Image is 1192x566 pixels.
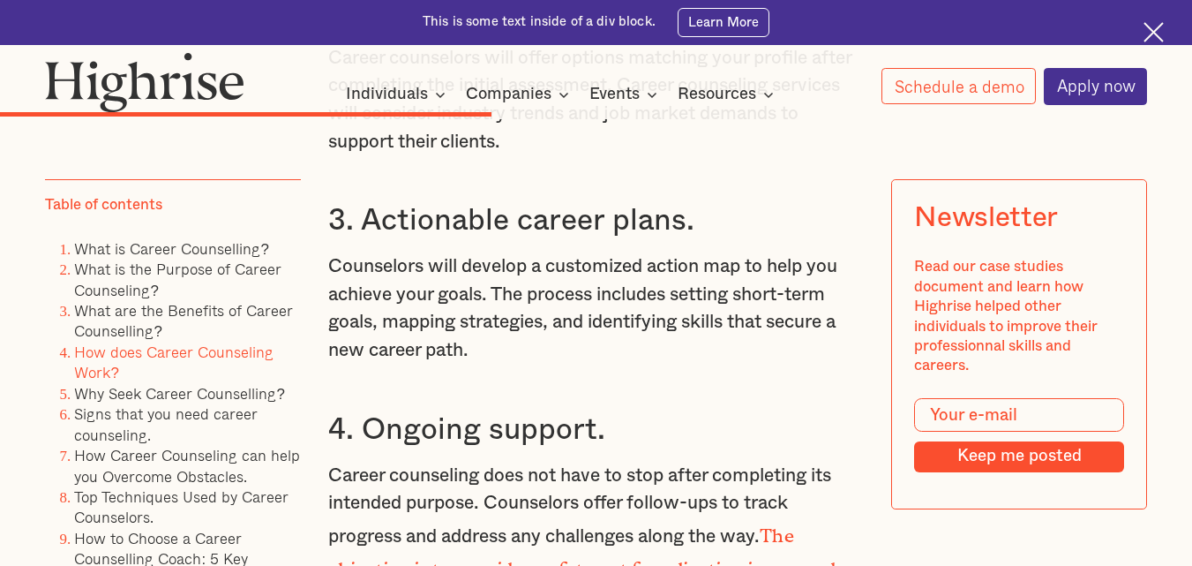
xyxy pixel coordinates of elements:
[328,253,864,365] p: Counselors will develop a customized action map to help you achieve your goals. The process inclu...
[74,340,274,384] a: How does Career Counseling Work?
[678,8,769,37] a: Learn More
[74,236,268,260] a: What is Career Counselling?
[678,84,756,105] div: Resources
[423,13,656,31] div: This is some text inside of a div block.
[914,257,1124,376] div: Read our case studies document and learn how Highrise helped other individuals to improve their p...
[589,84,640,105] div: Events
[881,68,1037,104] a: Schedule a demo
[45,195,162,215] div: Table of contents
[1044,68,1148,105] a: Apply now
[74,443,300,487] a: How Career Counseling can help you Overcome Obstacles.
[914,398,1124,432] input: Your e-mail
[74,381,284,405] a: Why Seek Career Counselling?
[74,485,289,529] a: Top Techniques Used by Career Counselors.
[74,402,258,446] a: Signs that you need career counseling.
[74,298,293,343] a: What are the Benefits of Career Counselling?
[74,257,281,301] a: What is the Purpose of Career Counseling?
[45,52,244,112] img: Highrise logo
[914,398,1124,472] form: Modal Form
[466,84,551,105] div: Companies
[328,202,864,239] h3: 3. Actionable career plans.
[678,84,779,105] div: Resources
[466,84,574,105] div: Companies
[1143,22,1164,42] img: Cross icon
[914,441,1124,472] input: Keep me posted
[346,84,428,105] div: Individuals
[346,84,451,105] div: Individuals
[589,84,663,105] div: Events
[328,411,864,449] h3: 4. Ongoing support.
[914,202,1058,235] div: Newsletter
